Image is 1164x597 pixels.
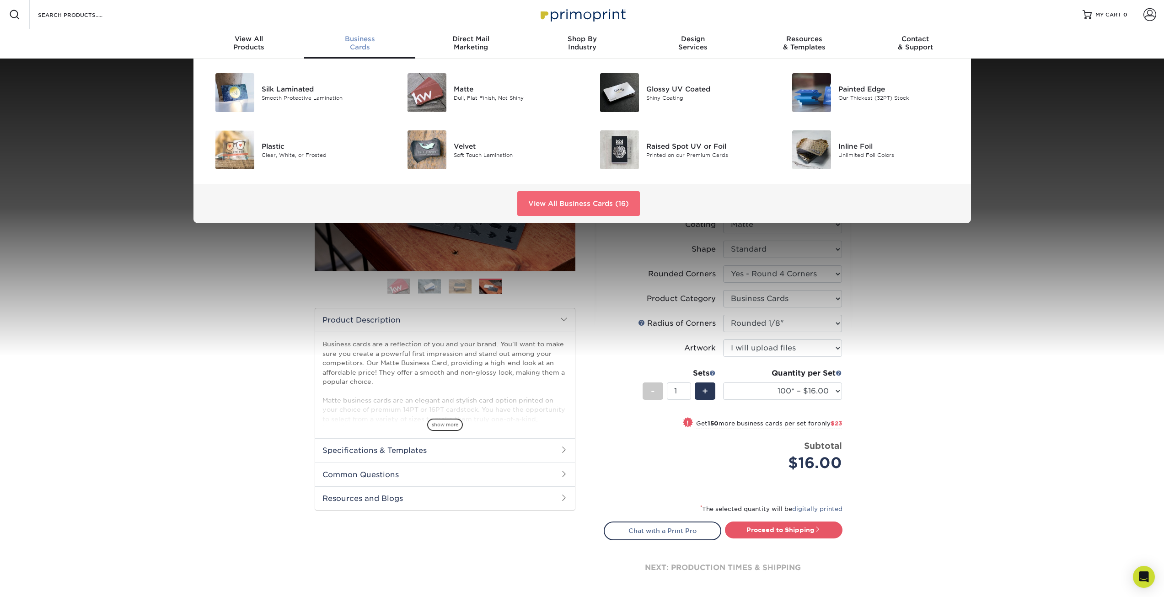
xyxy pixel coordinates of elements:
[526,35,638,51] div: Industry
[526,35,638,43] span: Shop By
[37,9,126,20] input: SEARCH PRODUCTS.....
[304,29,415,59] a: BusinessCards
[792,506,842,512] a: digitally printed
[838,151,960,159] div: Unlimited Foil Colors
[860,35,971,51] div: & Support
[687,418,689,428] span: !
[315,486,575,510] h2: Resources and Blogs
[749,35,860,51] div: & Templates
[517,191,640,216] a: View All Business Cards (16)
[204,70,383,116] a: Silk Laminated Business Cards Silk Laminated Smooth Protective Lamination
[643,368,716,379] div: Sets
[730,452,842,474] div: $16.00
[638,29,749,59] a: DesignServices
[723,368,842,379] div: Quantity per Set
[604,522,721,540] a: Chat with a Print Pro
[408,73,446,112] img: Matte Business Cards
[638,35,749,51] div: Services
[262,141,383,151] div: Plastic
[397,127,575,173] a: Velvet Business Cards Velvet Soft Touch Lamination
[696,420,842,429] small: Get more business cards per set for
[589,70,768,116] a: Glossy UV Coated Business Cards Glossy UV Coated Shiny Coating
[749,29,860,59] a: Resources& Templates
[708,420,719,427] strong: 150
[215,130,254,169] img: Plastic Business Cards
[1133,566,1155,588] div: Open Intercom Messenger
[415,35,526,43] span: Direct Mail
[193,35,305,43] span: View All
[589,127,768,173] a: Raised Spot UV or Foil Business Cards Raised Spot UV or Foil Printed on our Premium Cards
[427,419,463,431] span: show more
[781,127,960,173] a: Inline Foil Business Cards Inline Foil Unlimited Foil Colors
[304,35,415,51] div: Cards
[408,130,446,169] img: Velvet Business Cards
[415,29,526,59] a: Direct MailMarketing
[397,70,575,116] a: Matte Business Cards Matte Dull, Flat Finish, Not Shiny
[725,522,842,538] a: Proceed to Shipping
[1123,11,1127,18] span: 0
[454,94,575,102] div: Dull, Flat Finish, Not Shiny
[838,94,960,102] div: Our Thickest (32PT) Stock
[536,5,628,24] img: Primoprint
[792,73,831,112] img: Painted Edge Business Cards
[702,384,708,398] span: +
[262,84,383,94] div: Silk Laminated
[646,141,767,151] div: Raised Spot UV or Foil
[804,441,842,451] strong: Subtotal
[215,73,254,112] img: Silk Laminated Business Cards
[526,29,638,59] a: Shop ByIndustry
[204,127,383,173] a: Plastic Business Cards Plastic Clear, White, or Frosted
[454,151,575,159] div: Soft Touch Lamination
[781,70,960,116] a: Painted Edge Business Cards Painted Edge Our Thickest (32PT) Stock
[817,420,842,427] span: only
[646,84,767,94] div: Glossy UV Coated
[638,35,749,43] span: Design
[651,384,655,398] span: -
[838,84,960,94] div: Painted Edge
[454,84,575,94] div: Matte
[415,35,526,51] div: Marketing
[646,94,767,102] div: Shiny Coating
[700,506,842,512] small: The selected quantity will be
[860,35,971,43] span: Contact
[838,141,960,151] div: Inline Foil
[1095,11,1121,19] span: MY CART
[831,420,842,427] span: $23
[600,73,639,112] img: Glossy UV Coated Business Cards
[646,151,767,159] div: Printed on our Premium Cards
[304,35,415,43] span: Business
[749,35,860,43] span: Resources
[315,463,575,486] h2: Common Questions
[604,540,842,595] div: next: production times & shipping
[193,35,305,51] div: Products
[454,141,575,151] div: Velvet
[262,94,383,102] div: Smooth Protective Lamination
[860,29,971,59] a: Contact& Support
[315,438,575,462] h2: Specifications & Templates
[193,29,305,59] a: View AllProducts
[600,130,639,169] img: Raised Spot UV or Foil Business Cards
[262,151,383,159] div: Clear, White, or Frosted
[792,130,831,169] img: Inline Foil Business Cards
